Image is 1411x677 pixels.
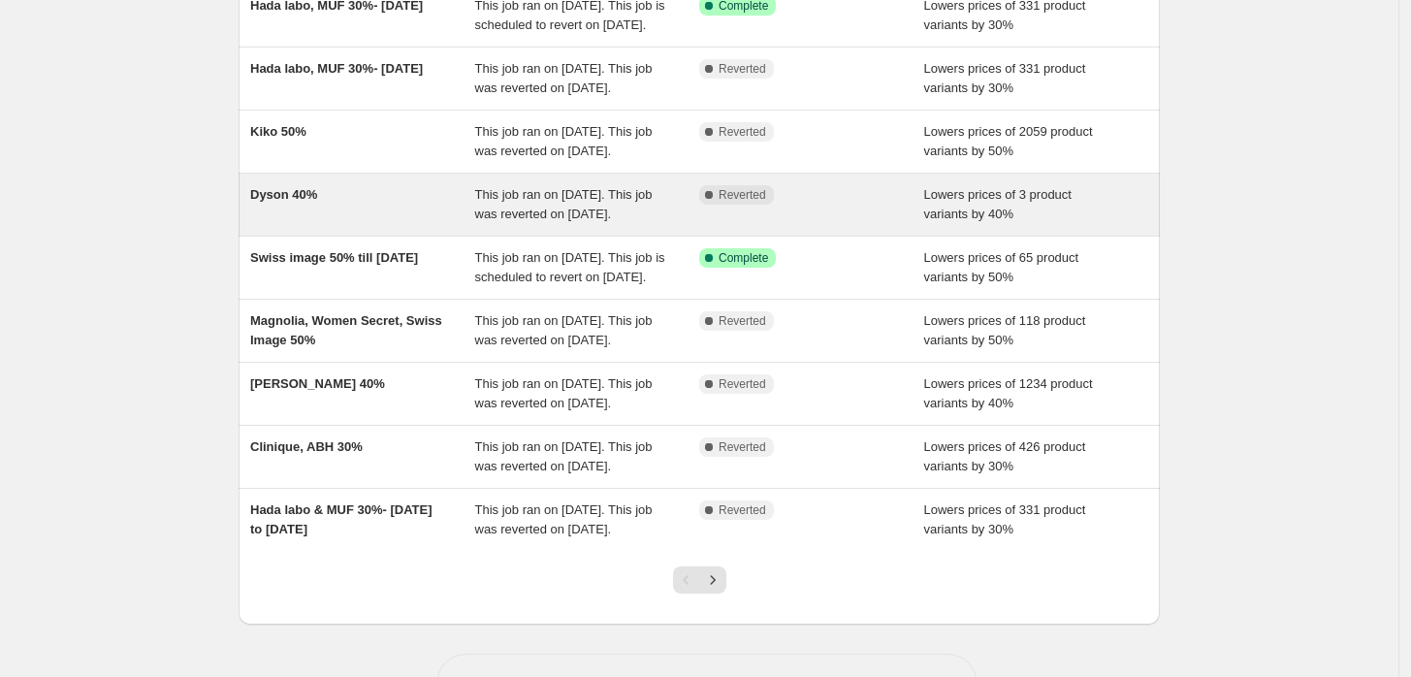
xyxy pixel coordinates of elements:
span: This job ran on [DATE]. This job is scheduled to revert on [DATE]. [475,250,665,284]
span: Reverted [719,376,766,392]
span: Reverted [719,439,766,455]
span: This job ran on [DATE]. This job was reverted on [DATE]. [475,124,653,158]
span: This job ran on [DATE]. This job was reverted on [DATE]. [475,376,653,410]
span: This job ran on [DATE]. This job was reverted on [DATE]. [475,439,653,473]
span: Lowers prices of 118 product variants by 50% [924,313,1086,347]
span: Lowers prices of 65 product variants by 50% [924,250,1079,284]
span: This job ran on [DATE]. This job was reverted on [DATE]. [475,187,653,221]
span: Complete [719,250,768,266]
span: This job ran on [DATE]. This job was reverted on [DATE]. [475,502,653,536]
span: [PERSON_NAME] 40% [250,376,385,391]
span: Magnolia, Women Secret, Swiss Image 50% [250,313,442,347]
nav: Pagination [673,566,726,594]
span: Reverted [719,502,766,518]
span: Reverted [719,61,766,77]
span: This job ran on [DATE]. This job was reverted on [DATE]. [475,61,653,95]
span: Reverted [719,124,766,140]
span: This job ran on [DATE]. This job was reverted on [DATE]. [475,313,653,347]
span: Hada labo & MUF 30%- [DATE] to [DATE] [250,502,433,536]
span: Reverted [719,313,766,329]
span: Reverted [719,187,766,203]
span: Dyson 40% [250,187,317,202]
span: Hada labo, MUF 30%- [DATE] [250,61,423,76]
span: Lowers prices of 426 product variants by 30% [924,439,1086,473]
span: Lowers prices of 331 product variants by 30% [924,61,1086,95]
span: Lowers prices of 2059 product variants by 50% [924,124,1093,158]
span: Swiss image 50% till [DATE] [250,250,418,265]
span: Lowers prices of 1234 product variants by 40% [924,376,1093,410]
span: Lowers prices of 331 product variants by 30% [924,502,1086,536]
span: Lowers prices of 3 product variants by 40% [924,187,1072,221]
span: Clinique, ABH 30% [250,439,363,454]
button: Next [699,566,726,594]
span: Kiko 50% [250,124,306,139]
